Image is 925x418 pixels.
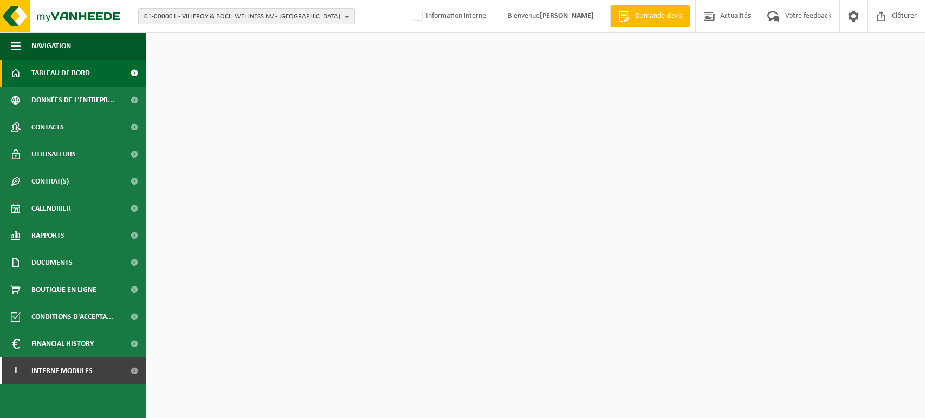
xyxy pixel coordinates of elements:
button: 01-000001 - VILLEROY & BOCH WELLNESS NV - [GEOGRAPHIC_DATA] [138,8,355,24]
span: Rapports [31,222,64,249]
span: Navigation [31,32,71,60]
span: 01-000001 - VILLEROY & BOCH WELLNESS NV - [GEOGRAPHIC_DATA] [144,9,340,25]
span: Documents [31,249,73,276]
span: Contrat(s) [31,168,69,195]
span: Conditions d'accepta... [31,303,113,330]
span: Demande devis [632,11,684,22]
strong: [PERSON_NAME] [540,12,594,20]
span: Interne modules [31,357,93,384]
span: Contacts [31,114,64,141]
span: Données de l'entrepr... [31,87,114,114]
span: Calendrier [31,195,71,222]
span: Boutique en ligne [31,276,96,303]
a: Demande devis [610,5,690,27]
span: Utilisateurs [31,141,76,168]
span: Financial History [31,330,94,357]
label: Information interne [411,8,486,24]
span: Tableau de bord [31,60,90,87]
span: I [11,357,21,384]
